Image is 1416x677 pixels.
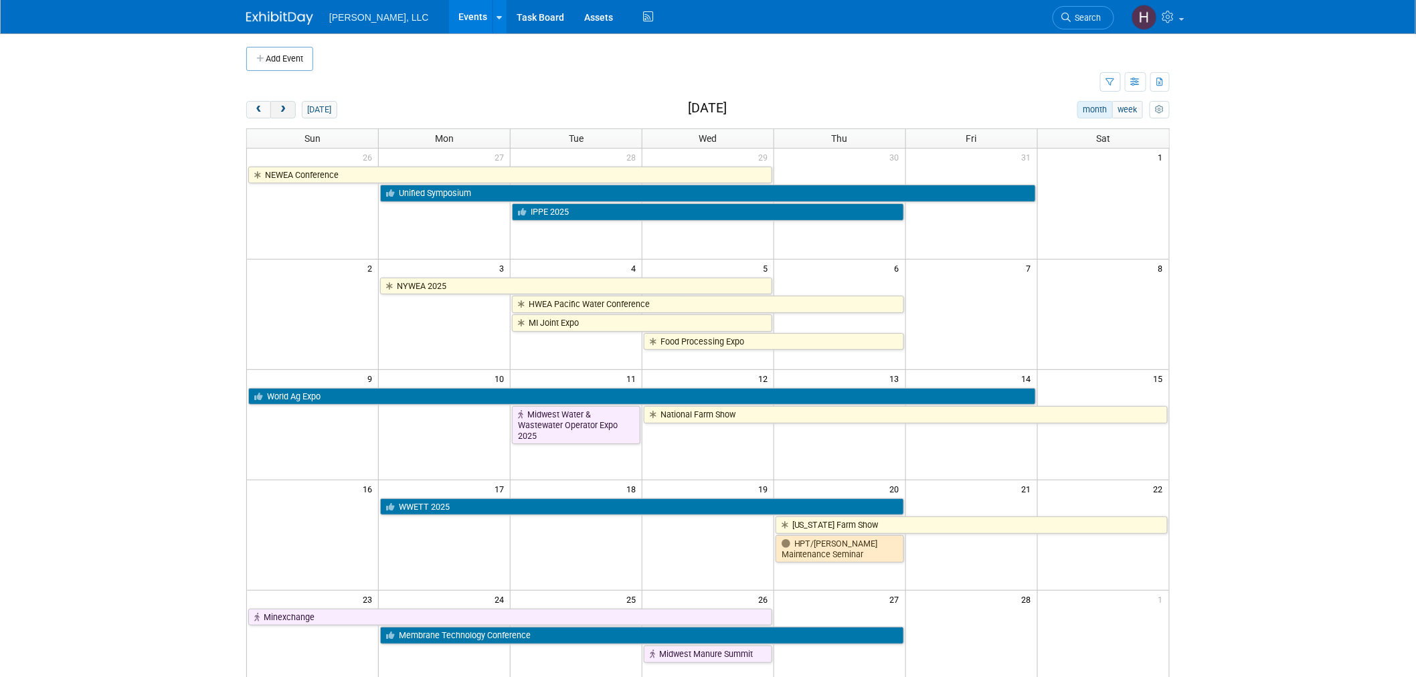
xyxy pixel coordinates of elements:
[304,133,321,144] span: Sun
[889,149,905,165] span: 30
[1150,101,1170,118] button: myCustomButton
[366,260,378,276] span: 2
[1157,260,1169,276] span: 8
[699,133,717,144] span: Wed
[248,609,772,626] a: Minexchange
[889,370,905,387] span: 13
[1096,133,1110,144] span: Sat
[270,101,295,118] button: next
[625,591,642,607] span: 25
[889,591,905,607] span: 27
[435,133,454,144] span: Mon
[1112,101,1143,118] button: week
[1152,370,1169,387] span: 15
[1053,6,1114,29] a: Search
[1025,260,1037,276] span: 7
[644,333,904,351] a: Food Processing Expo
[248,167,772,184] a: NEWEA Conference
[248,388,1036,405] a: World Ag Expo
[1021,370,1037,387] span: 14
[893,260,905,276] span: 6
[246,101,271,118] button: prev
[688,101,727,116] h2: [DATE]
[361,149,378,165] span: 26
[1152,480,1169,497] span: 22
[1155,106,1164,114] i: Personalize Calendar
[1132,5,1157,30] img: Hannah Mulholland
[776,535,904,563] a: HPT/[PERSON_NAME] Maintenance Seminar
[762,260,774,276] span: 5
[380,185,1035,202] a: Unified Symposium
[366,370,378,387] span: 9
[832,133,848,144] span: Thu
[493,370,510,387] span: 10
[757,149,774,165] span: 29
[1021,480,1037,497] span: 21
[625,149,642,165] span: 28
[1021,149,1037,165] span: 31
[757,591,774,607] span: 26
[512,296,904,313] a: HWEA Pacific Water Conference
[1077,101,1113,118] button: month
[498,260,510,276] span: 3
[644,646,772,663] a: Midwest Manure Summit
[361,480,378,497] span: 16
[512,406,640,444] a: Midwest Water & Wastewater Operator Expo 2025
[889,480,905,497] span: 20
[630,260,642,276] span: 4
[246,11,313,25] img: ExhibitDay
[493,480,510,497] span: 17
[493,149,510,165] span: 27
[1021,591,1037,607] span: 28
[493,591,510,607] span: 24
[512,314,772,332] a: MI Joint Expo
[380,627,903,644] a: Membrane Technology Conference
[1071,13,1101,23] span: Search
[512,203,904,221] a: IPPE 2025
[1157,149,1169,165] span: 1
[757,480,774,497] span: 19
[569,133,584,144] span: Tue
[361,591,378,607] span: 23
[380,278,772,295] a: NYWEA 2025
[776,516,1168,534] a: [US_STATE] Farm Show
[380,498,903,516] a: WWETT 2025
[329,12,429,23] span: [PERSON_NAME], LLC
[644,406,1168,423] a: National Farm Show
[302,101,337,118] button: [DATE]
[246,47,313,71] button: Add Event
[625,480,642,497] span: 18
[966,133,977,144] span: Fri
[625,370,642,387] span: 11
[1157,591,1169,607] span: 1
[757,370,774,387] span: 12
